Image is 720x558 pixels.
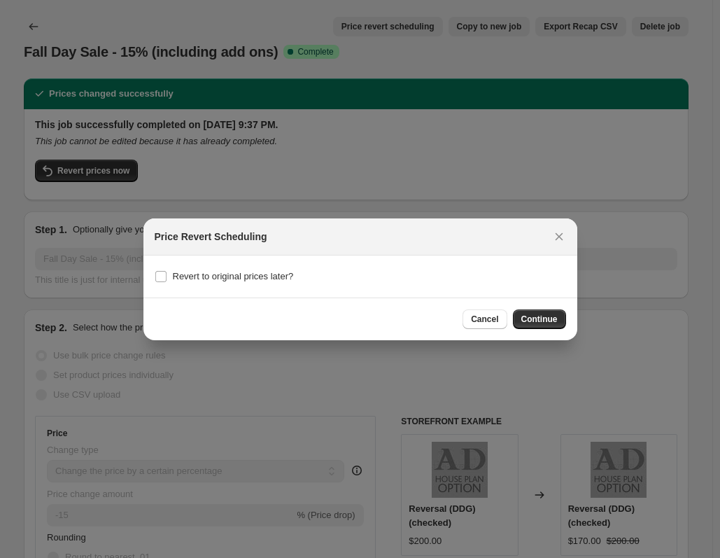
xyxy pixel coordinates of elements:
button: Continue [513,309,566,329]
h2: Price Revert Scheduling [155,230,267,244]
span: Continue [521,314,558,325]
span: Revert to original prices later? [173,271,294,281]
span: Cancel [471,314,498,325]
button: Cancel [463,309,507,329]
button: Close [549,227,569,246]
